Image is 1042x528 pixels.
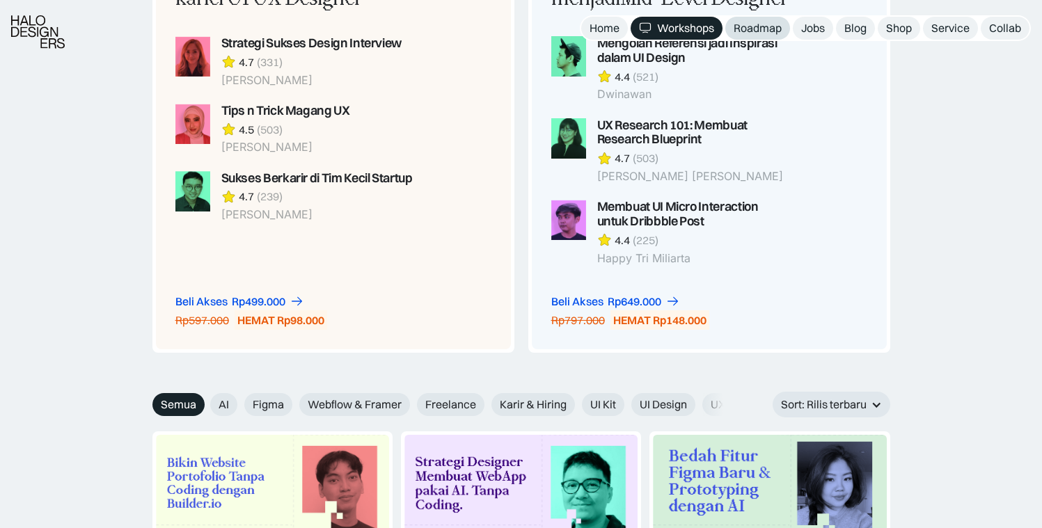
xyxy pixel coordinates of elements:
[175,171,415,222] a: Sukses Berkarir di Tim Kecil Startup4.7(239)[PERSON_NAME]
[221,74,402,87] div: [PERSON_NAME]
[781,397,867,412] div: Sort: Rilis terbaru
[923,17,978,40] a: Service
[175,313,229,328] div: Rp597.000
[836,17,875,40] a: Blog
[989,21,1021,35] div: Collab
[308,397,402,412] span: Webflow & Framer
[551,313,605,328] div: Rp797.000
[615,70,630,84] div: 4.4
[793,17,833,40] a: Jobs
[551,36,791,102] a: Mengolah Referensi jadi Inspirasi dalam UI Design4.4(521)Dwinawan
[597,252,791,265] div: Happy Tri Miliarta
[613,313,706,328] div: HEMAT Rp148.000
[253,397,284,412] span: Figma
[161,397,196,412] span: Semua
[640,397,687,412] span: UI Design
[175,36,415,87] a: Strategi Sukses Design Interview4.7(331)[PERSON_NAME]
[221,141,350,154] div: [PERSON_NAME]
[631,17,723,40] a: Workshops
[221,104,350,118] div: Tips n Trick Magang UX
[734,21,782,35] div: Roadmap
[257,55,283,70] div: (331)
[633,233,658,248] div: (225)
[221,171,413,186] div: Sukses Berkarir di Tim Kecil Startup
[657,21,714,35] div: Workshops
[725,17,790,40] a: Roadmap
[500,397,567,412] span: Karir & Hiring
[175,294,304,309] a: Beli AksesRp499.000
[152,393,730,416] form: Email Form
[239,122,254,137] div: 4.5
[773,392,890,417] div: Sort: Rilis terbaru
[175,294,228,309] div: Beli Akses
[551,118,791,184] a: UX Research 101: Membuat Research Blueprint4.7(503)[PERSON_NAME] [PERSON_NAME]
[590,397,616,412] span: UI Kit
[239,55,254,70] div: 4.7
[615,233,630,248] div: 4.4
[590,21,619,35] div: Home
[237,313,324,328] div: HEMAT Rp98.000
[232,294,285,309] div: Rp499.000
[581,17,628,40] a: Home
[633,70,658,84] div: (521)
[633,151,658,166] div: (503)
[221,36,402,51] div: Strategi Sukses Design Interview
[597,118,791,147] div: UX Research 101: Membuat Research Blueprint
[931,21,970,35] div: Service
[981,17,1029,40] a: Collab
[425,397,476,412] span: Freelance
[219,397,229,412] span: AI
[878,17,920,40] a: Shop
[551,294,603,309] div: Beli Akses
[597,88,791,101] div: Dwinawan
[551,294,680,309] a: Beli AksesRp649.000
[597,200,791,229] div: Membuat UI Micro Interaction untuk Dribbble Post
[801,21,825,35] div: Jobs
[615,151,630,166] div: 4.7
[711,397,762,412] span: UX Design
[886,21,912,35] div: Shop
[239,189,254,204] div: 4.7
[597,36,791,65] div: Mengolah Referensi jadi Inspirasi dalam UI Design
[597,170,791,183] div: [PERSON_NAME] [PERSON_NAME]
[257,122,283,137] div: (503)
[257,189,283,204] div: (239)
[175,104,415,154] a: Tips n Trick Magang UX4.5(503)[PERSON_NAME]
[608,294,661,309] div: Rp649.000
[551,200,791,265] a: Membuat UI Micro Interaction untuk Dribbble Post4.4(225)Happy Tri Miliarta
[221,208,413,221] div: [PERSON_NAME]
[844,21,867,35] div: Blog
